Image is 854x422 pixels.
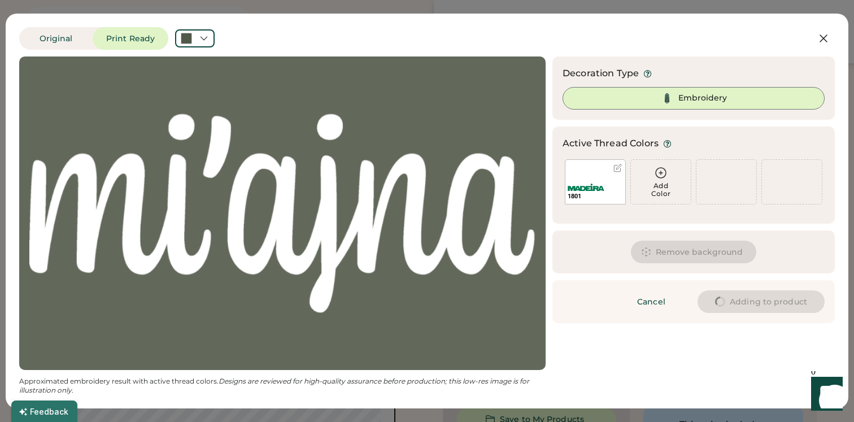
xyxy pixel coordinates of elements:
[568,192,623,201] div: 1801
[93,27,168,50] button: Print Ready
[631,241,757,263] button: Remove background
[631,182,691,198] div: Add Color
[800,371,849,420] iframe: Front Chat
[19,377,546,395] div: Approximated embroidery result with active thread colors.
[698,290,825,313] button: Adding to product
[563,67,639,80] div: Decoration Type
[678,93,727,104] div: Embroidery
[660,92,674,105] img: Thread%20Selected.svg
[563,137,659,150] div: Active Thread Colors
[568,184,604,191] img: Madeira%20Logo.svg
[612,290,691,313] button: Cancel
[19,377,531,394] em: Designs are reviewed for high-quality assurance before production; this low-res image is for illu...
[19,27,93,50] button: Original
